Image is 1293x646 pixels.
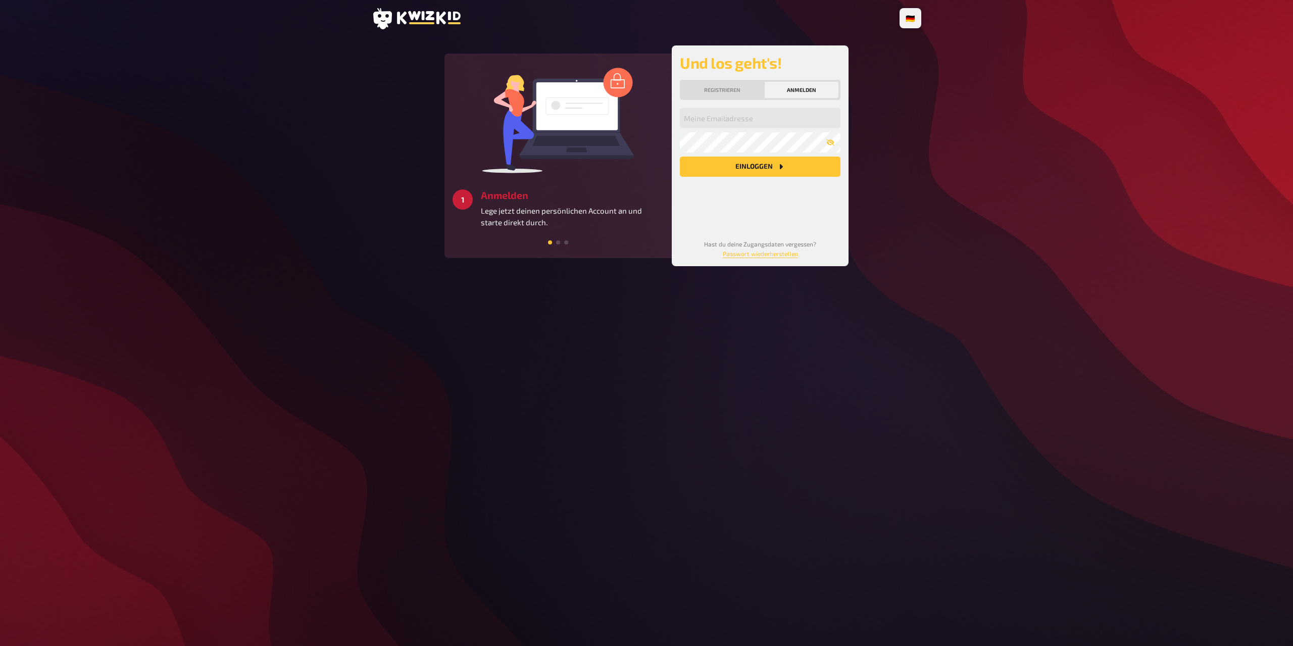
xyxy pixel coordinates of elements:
h3: Anmelden [481,189,664,201]
li: 🇩🇪 [902,10,919,26]
img: log in [482,67,634,173]
div: 1 [453,189,473,210]
button: Einloggen [680,157,840,177]
input: Meine Emailadresse [680,108,840,128]
button: Registrieren [682,82,763,98]
p: Lege jetzt deinen persönlichen Account an und starte direkt durch. [481,205,664,228]
h2: Und los geht's! [680,54,840,72]
small: Hast du deine Zugangsdaten vergessen? [704,240,816,257]
a: Passwort wiederherstellen [723,250,798,257]
button: Anmelden [765,82,838,98]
